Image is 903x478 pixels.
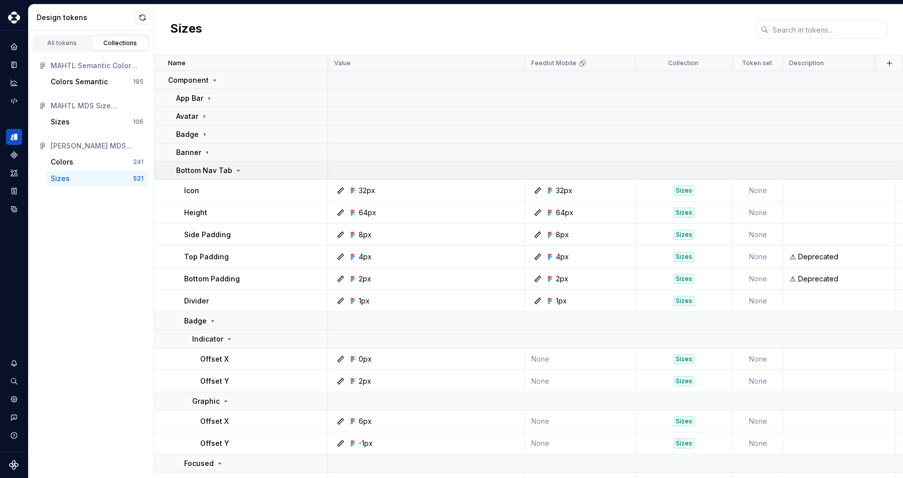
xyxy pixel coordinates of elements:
[733,370,783,392] td: None
[525,348,636,370] td: None
[334,59,351,67] p: Value
[47,171,147,187] button: Sizes521
[359,354,372,364] div: 0px
[51,61,143,71] div: MAHTL Semantic Color Variables
[6,147,22,163] a: Components
[192,396,220,406] p: Graphic
[525,370,636,392] td: None
[674,230,694,240] div: Sizes
[51,174,70,184] div: Sizes
[531,59,576,67] p: Feedlot Mobile
[674,186,694,196] div: Sizes
[184,458,214,468] p: Focused
[525,432,636,454] td: None
[769,21,887,39] input: Search in tokens...
[192,334,223,344] p: Indicator
[674,208,694,218] div: Sizes
[556,296,567,306] div: 1px
[556,274,568,284] div: 2px
[176,147,201,157] p: Banner
[9,460,19,470] svg: Supernova Logo
[184,316,207,326] p: Badge
[47,114,147,130] button: Sizes106
[176,93,203,103] p: App Bar
[37,39,87,47] div: All tokens
[184,208,207,218] p: Height
[359,208,376,218] div: 64px
[51,141,143,151] div: [PERSON_NAME] MDS Component Variables
[6,183,22,199] a: Storybook stories
[184,274,240,284] p: Bottom Padding
[170,21,202,39] h2: Sizes
[674,296,694,306] div: Sizes
[784,274,895,284] div: ⚠ Deprecated
[168,59,186,67] p: Name
[6,129,22,145] a: Design tokens
[200,438,229,448] p: Offset Y
[200,376,229,386] p: Offset Y
[674,274,694,284] div: Sizes
[359,438,373,448] div: -1px
[359,186,375,196] div: 32px
[359,416,372,426] div: 6px
[733,290,783,312] td: None
[674,438,694,448] div: Sizes
[6,93,22,109] a: Code automation
[176,166,232,176] p: Bottom Nav Tab
[6,355,22,371] button: Notifications
[184,252,229,262] p: Top Padding
[6,201,22,217] a: Data sources
[359,252,372,262] div: 4px
[51,117,70,127] div: Sizes
[733,432,783,454] td: None
[168,75,209,85] p: Component
[733,410,783,432] td: None
[359,296,370,306] div: 1px
[6,373,22,389] button: Search ⌘K
[133,78,143,86] div: 195
[733,224,783,246] td: None
[359,230,372,240] div: 8px
[674,416,694,426] div: Sizes
[47,154,147,170] button: Colors241
[184,186,199,196] p: Icon
[176,129,199,139] p: Badge
[733,246,783,268] td: None
[6,409,22,425] div: Contact support
[133,175,143,183] div: 521
[556,230,569,240] div: 8px
[6,75,22,91] a: Analytics
[6,57,22,73] a: Documentation
[733,180,783,202] td: None
[6,39,22,55] a: Home
[200,354,229,364] p: Offset X
[133,118,143,126] div: 106
[733,202,783,224] td: None
[51,101,143,111] div: MAHTL MDS Size Variables
[8,12,20,24] img: 317a9594-9ec3-41ad-b59a-e557b98ff41d.png
[6,165,22,181] div: Assets
[733,268,783,290] td: None
[95,39,145,47] div: Collections
[6,391,22,407] div: Settings
[789,59,824,67] p: Description
[51,157,73,167] div: Colors
[200,416,229,426] p: Offset X
[47,74,147,90] button: Colors Semantic195
[184,230,231,240] p: Side Padding
[133,158,143,166] div: 241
